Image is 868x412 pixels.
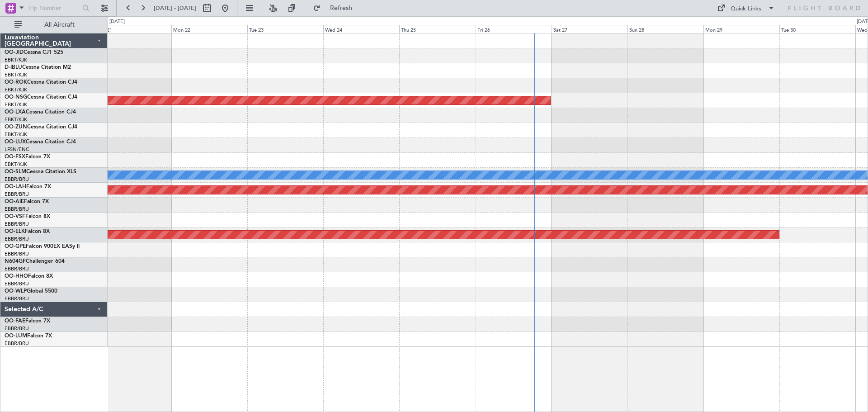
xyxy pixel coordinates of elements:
[154,4,196,12] span: [DATE] - [DATE]
[5,214,25,219] span: OO-VSF
[5,109,26,115] span: OO-LXA
[5,340,29,347] a: EBBR/BRU
[24,22,95,28] span: All Aircraft
[5,146,29,153] a: LFSN/ENC
[247,25,323,33] div: Tue 23
[5,191,29,198] a: EBBR/BRU
[552,25,627,33] div: Sat 27
[5,280,29,287] a: EBBR/BRU
[5,80,27,85] span: OO-ROK
[5,229,25,234] span: OO-ELK
[5,176,29,183] a: EBBR/BRU
[5,274,53,279] a: OO-HHOFalcon 8X
[5,169,76,175] a: OO-SLMCessna Citation XLS
[5,333,52,339] a: OO-LUMFalcon 7X
[5,50,24,55] span: OO-JID
[5,169,26,175] span: OO-SLM
[171,25,247,33] div: Mon 22
[5,289,27,294] span: OO-WLP
[712,1,779,15] button: Quick Links
[5,274,28,279] span: OO-HHO
[5,65,71,70] a: D-IBLUCessna Citation M2
[5,318,50,324] a: OO-FAEFalcon 7X
[5,124,77,130] a: OO-ZUNCessna Citation CJ4
[28,1,80,15] input: Trip Number
[5,214,50,219] a: OO-VSFFalcon 8X
[5,244,26,249] span: OO-GPE
[322,5,360,11] span: Refresh
[5,289,57,294] a: OO-WLPGlobal 5500
[5,184,26,189] span: OO-LAH
[5,65,22,70] span: D-IBLU
[5,259,65,264] a: N604GFChallenger 604
[5,325,29,332] a: EBBR/BRU
[95,25,171,33] div: Sun 21
[5,184,51,189] a: OO-LAHFalcon 7X
[5,71,27,78] a: EBKT/KJK
[5,244,80,249] a: OO-GPEFalcon 900EX EASy II
[5,86,27,93] a: EBKT/KJK
[5,161,27,168] a: EBKT/KJK
[309,1,363,15] button: Refresh
[5,95,27,100] span: OO-NSG
[5,109,76,115] a: OO-LXACessna Citation CJ4
[10,18,98,32] button: All Aircraft
[5,131,27,138] a: EBKT/KJK
[5,101,27,108] a: EBKT/KJK
[5,116,27,123] a: EBKT/KJK
[779,25,855,33] div: Tue 30
[5,57,27,63] a: EBKT/KJK
[5,251,29,257] a: EBBR/BRU
[5,221,29,227] a: EBBR/BRU
[627,25,703,33] div: Sun 28
[5,80,77,85] a: OO-ROKCessna Citation CJ4
[5,50,63,55] a: OO-JIDCessna CJ1 525
[5,139,26,145] span: OO-LUX
[5,259,26,264] span: N604GF
[5,333,27,339] span: OO-LUM
[476,25,552,33] div: Fri 26
[5,154,25,160] span: OO-FSX
[5,154,50,160] a: OO-FSXFalcon 7X
[5,139,76,145] a: OO-LUXCessna Citation CJ4
[5,124,27,130] span: OO-ZUN
[5,95,77,100] a: OO-NSGCessna Citation CJ4
[5,199,24,204] span: OO-AIE
[731,5,761,14] div: Quick Links
[5,265,29,272] a: EBBR/BRU
[5,199,49,204] a: OO-AIEFalcon 7X
[5,229,50,234] a: OO-ELKFalcon 8X
[5,295,29,302] a: EBBR/BRU
[109,18,125,26] div: [DATE]
[323,25,399,33] div: Wed 24
[399,25,475,33] div: Thu 25
[5,236,29,242] a: EBBR/BRU
[5,318,25,324] span: OO-FAE
[5,206,29,213] a: EBBR/BRU
[703,25,779,33] div: Mon 29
